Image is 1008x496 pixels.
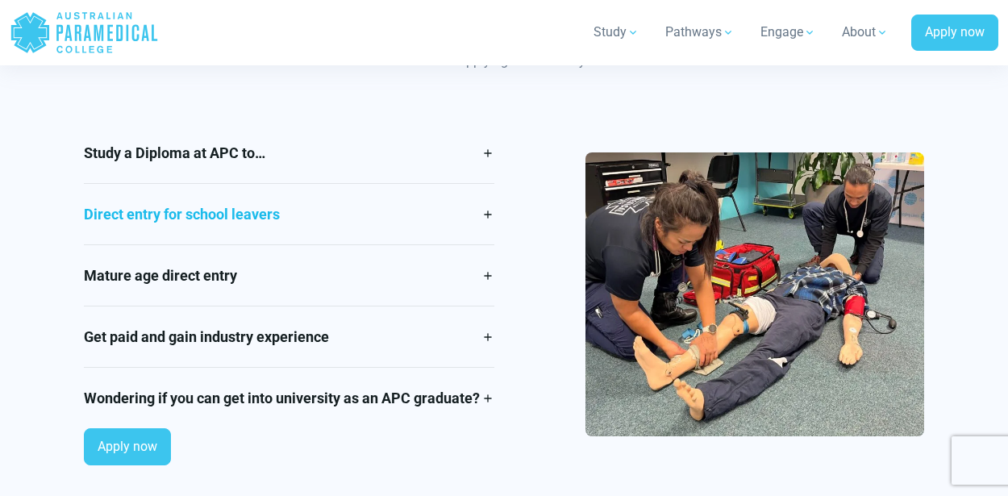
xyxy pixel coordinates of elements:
a: Australian Paramedical College [10,6,159,59]
a: Engage [751,10,826,55]
a: Wondering if you can get into university as an APC graduate? [84,368,494,428]
a: Apply now [84,428,171,465]
a: Direct entry for school leavers [84,184,494,244]
a: Study a Diploma at APC to… [84,123,494,183]
a: Study [584,10,649,55]
a: Apply now [911,15,998,52]
a: Mature age direct entry [84,245,494,306]
a: Get paid and gain industry experience [84,306,494,367]
a: Pathways [656,10,744,55]
a: About [832,10,898,55]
